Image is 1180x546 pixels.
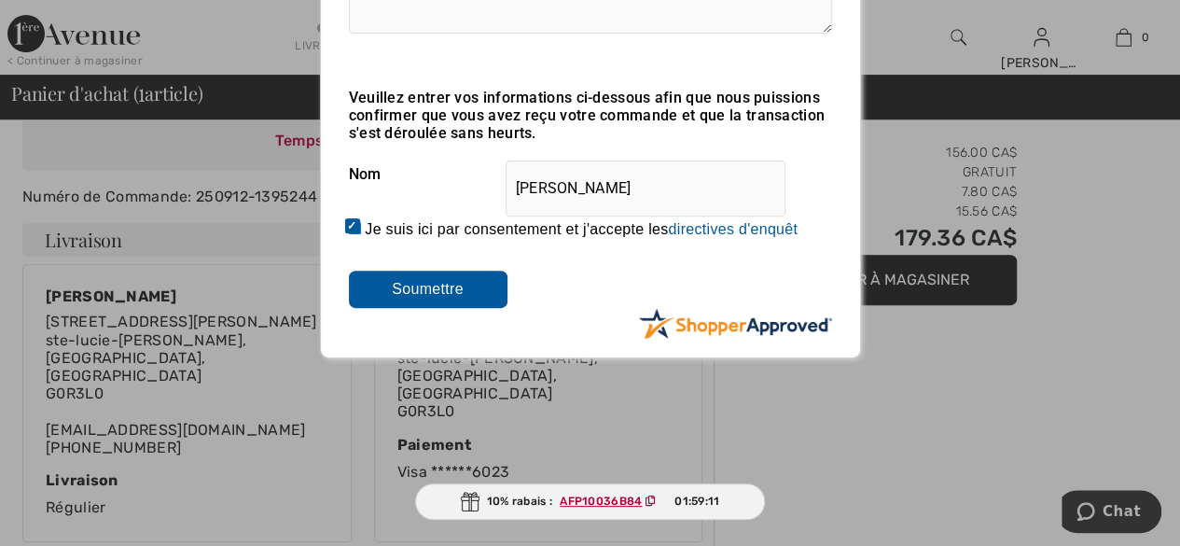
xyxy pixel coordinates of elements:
[349,271,507,308] input: Soumettre
[674,493,719,510] span: 01:59:11
[415,483,766,520] div: 10% rabais :
[41,13,79,30] span: Chat
[349,89,832,142] div: Veuillez entrer vos informations ci-dessous afin que nous puissions confirmer que vous avez reçu ...
[365,221,798,238] label: Je suis ici par consentement et j'accepte les
[560,495,642,508] ins: AFP10036B84
[461,492,479,511] img: Gift.svg
[349,151,832,198] div: Nom
[668,221,798,237] a: directives d'enquêt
